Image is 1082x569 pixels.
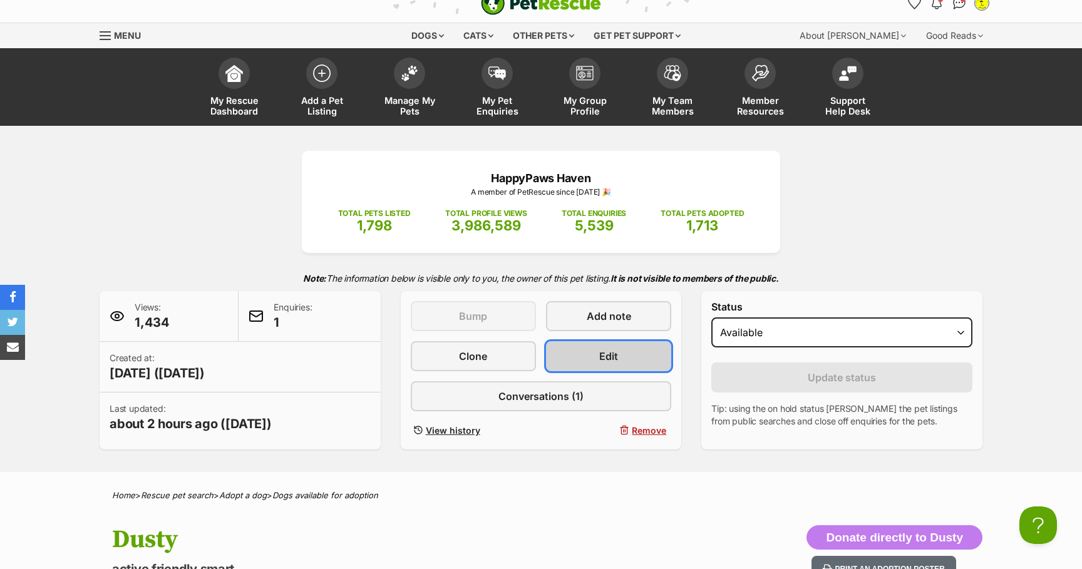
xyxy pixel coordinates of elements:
a: Dogs available for adoption [272,490,378,500]
span: Support Help Desk [820,95,876,116]
p: TOTAL PETS ADOPTED [661,208,744,219]
p: TOTAL ENQUIRIES [562,208,626,219]
div: Get pet support [585,23,689,48]
p: Tip: using the on hold status [PERSON_NAME] the pet listings from public searches and close off e... [711,402,972,428]
div: About [PERSON_NAME] [791,23,915,48]
a: Add a Pet Listing [278,51,366,126]
p: TOTAL PROFILE VIEWS [445,208,527,219]
p: TOTAL PETS LISTED [338,208,411,219]
iframe: Help Scout Beacon - Open [1019,506,1057,544]
h1: Dusty [112,525,642,554]
a: My Rescue Dashboard [190,51,278,126]
span: 5,539 [575,217,614,233]
img: pet-enquiries-icon-7e3ad2cf08bfb03b45e93fb7055b45f3efa6380592205ae92323e6603595dc1f.svg [488,66,506,80]
a: Conversations (1) [411,381,672,411]
strong: Note: [303,273,326,284]
p: Created at: [110,352,205,382]
button: Donate directly to Dusty [806,525,982,550]
div: Cats [455,23,502,48]
img: dashboard-icon-eb2f2d2d3e046f16d808141f083e7271f6b2e854fb5c12c21221c1fb7104beca.svg [225,64,243,82]
a: Menu [100,23,150,46]
span: Edit [599,349,618,364]
p: A member of PetRescue since [DATE] 🎉 [321,187,761,198]
span: My Rescue Dashboard [206,95,262,116]
span: about 2 hours ago ([DATE]) [110,415,272,433]
button: Bump [411,301,536,331]
span: 1,713 [686,217,718,233]
label: Status [711,301,972,312]
div: Other pets [504,23,583,48]
div: Good Reads [917,23,992,48]
a: My Team Members [629,51,716,126]
a: Rescue pet search [141,490,214,500]
span: 1 [274,314,312,331]
span: Conversations (1) [498,389,584,404]
img: add-pet-listing-icon-0afa8454b4691262ce3f59096e99ab1cd57d4a30225e0717b998d2c9b9846f56.svg [313,64,331,82]
span: Bump [459,309,487,324]
a: Manage My Pets [366,51,453,126]
span: 1,798 [357,217,392,233]
a: Adopt a dog [219,490,267,500]
span: Remove [632,424,666,437]
img: group-profile-icon-3fa3cf56718a62981997c0bc7e787c4b2cf8bcc04b72c1350f741eb67cf2f40e.svg [576,66,594,81]
span: My Pet Enquiries [469,95,525,116]
span: Clone [459,349,487,364]
span: Member Resources [732,95,788,116]
p: The information below is visible only to you, the owner of this pet listing. [100,265,982,291]
a: Clone [411,341,536,371]
p: Last updated: [110,402,272,433]
a: Support Help Desk [804,51,892,126]
a: Edit [546,341,671,371]
a: My Pet Enquiries [453,51,541,126]
img: help-desk-icon-fdf02630f3aa405de69fd3d07c3f3aa587a6932b1a1747fa1d2bba05be0121f9.svg [839,66,857,81]
span: Add a Pet Listing [294,95,350,116]
img: manage-my-pets-icon-02211641906a0b7f246fdf0571729dbe1e7629f14944591b6c1af311fb30b64b.svg [401,65,418,81]
strong: It is not visible to members of the public. [611,273,779,284]
div: Dogs [403,23,453,48]
a: Home [112,490,135,500]
span: [DATE] ([DATE]) [110,364,205,382]
a: Member Resources [716,51,804,126]
span: 3,986,589 [451,217,521,233]
span: Menu [114,30,141,41]
img: team-members-icon-5396bd8760b3fe7c0b43da4ab00e1e3bb1a5d9ba89233759b79545d2d3fc5d0d.svg [664,65,681,81]
span: 1,434 [135,314,170,331]
img: https://img.kwcdn.com/product/fancy/d3990081-fb47-44ca-8fb0-794cad6c37fc.jpg?imageMogr2/strip/siz... [95,79,188,156]
span: Add note [587,309,631,324]
button: Remove [546,421,671,439]
a: Add note [546,301,671,331]
span: My Team Members [644,95,701,116]
p: Enquiries: [274,301,312,331]
span: My Group Profile [557,95,613,116]
img: member-resources-icon-8e73f808a243e03378d46382f2149f9095a855e16c252ad45f914b54edf8863c.svg [751,64,769,81]
span: Update status [808,370,876,385]
a: My Group Profile [541,51,629,126]
span: View history [426,424,480,437]
a: View history [411,421,536,439]
p: HappyPaws Haven [321,170,761,187]
p: Views: [135,301,170,331]
div: > > > [81,491,1001,500]
span: Manage My Pets [381,95,438,116]
button: Update status [711,362,972,392]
